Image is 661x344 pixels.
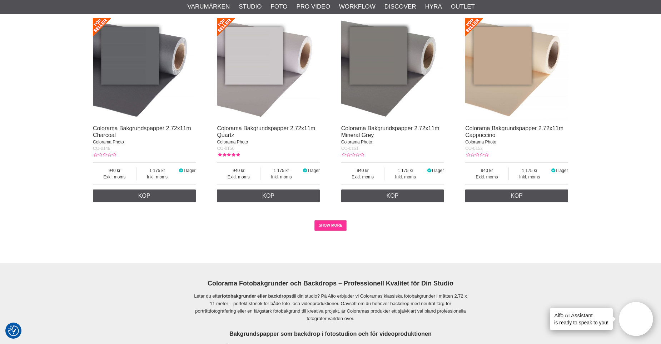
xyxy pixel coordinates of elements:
span: 940 [465,167,508,174]
span: CO-0149 [93,146,110,151]
img: Colorama Bakgrundspapper 2.72x11m Mineral Grey [341,18,444,121]
div: is ready to speak to you! [550,308,613,330]
strong: fotobakgrunder eller backdrops [222,293,292,299]
a: Foto [270,2,287,11]
i: I lager [551,168,556,173]
p: Letar du efter till din studio? På Aifo erbjuder vi Coloramas klassiska fotobakgrunder i måtten 2... [193,293,468,322]
a: Köp [93,189,196,202]
div: Kundbetyg: 5.00 [217,152,240,158]
a: Workflow [339,2,376,11]
a: Köp [465,189,568,202]
span: CO-0151 [341,146,359,151]
span: 940 [93,167,136,174]
img: Colorama Bakgrundspapper 2.72x11m Cappuccino [465,18,568,121]
i: I lager [426,168,432,173]
img: Revisit consent button [8,325,19,336]
img: Colorama Bakgrundspapper 2.72x11m Charcoal [93,18,196,121]
div: Kundbetyg: 0 [341,152,364,158]
span: Colorama Photo [93,140,124,145]
a: Colorama Bakgrundspapper 2.72x11m Mineral Grey [341,125,439,138]
h4: Aifo AI Assistant [554,312,608,319]
span: 1 175 [509,167,551,174]
span: Exkl. moms [217,174,260,180]
a: Varumärken [188,2,230,11]
span: I lager [184,168,195,173]
span: Colorama Photo [465,140,496,145]
strong: Bakgrundspapper som backdrop i fotostudion och för videoproduktionen [229,330,432,337]
span: Colorama Photo [217,140,248,145]
div: Kundbetyg: 0 [93,152,116,158]
div: Kundbetyg: 0 [465,152,488,158]
i: I lager [178,168,184,173]
span: CO-0150 [217,146,234,151]
span: Inkl. moms [136,174,178,180]
a: Colorama Bakgrundspapper 2.72x11m Quartz [217,125,315,138]
span: 940 [341,167,384,174]
a: Köp [341,189,444,202]
span: I lager [556,168,568,173]
span: 1 175 [260,167,302,174]
a: Pro Video [296,2,330,11]
span: Exkl. moms [465,174,508,180]
a: Köp [217,189,320,202]
span: Exkl. moms [341,174,384,180]
span: Inkl. moms [509,174,551,180]
a: Colorama Bakgrundspapper 2.72x11m Charcoal [93,125,191,138]
span: Inkl. moms [260,174,302,180]
span: 940 [217,167,260,174]
a: Colorama Bakgrundspapper 2.72x11m Cappuccino [465,125,563,138]
span: Colorama Photo [341,140,372,145]
a: Discover [384,2,416,11]
span: Inkl. moms [384,174,426,180]
i: I lager [302,168,308,173]
strong: Colorama Fotobakgrunder och Backdrops – Professionell Kvalitet för Din Studio [208,280,453,287]
span: 1 175 [384,167,426,174]
button: Samtyckesinställningar [8,324,19,337]
span: CO-0152 [465,146,483,151]
span: I lager [432,168,444,173]
a: Studio [239,2,262,11]
a: SHOW MORE [314,220,347,231]
span: I lager [308,168,320,173]
span: 1 175 [136,167,178,174]
a: Hyra [425,2,442,11]
span: Exkl. moms [93,174,136,180]
img: Colorama Bakgrundspapper 2.72x11m Quartz [217,18,320,121]
a: Outlet [451,2,475,11]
